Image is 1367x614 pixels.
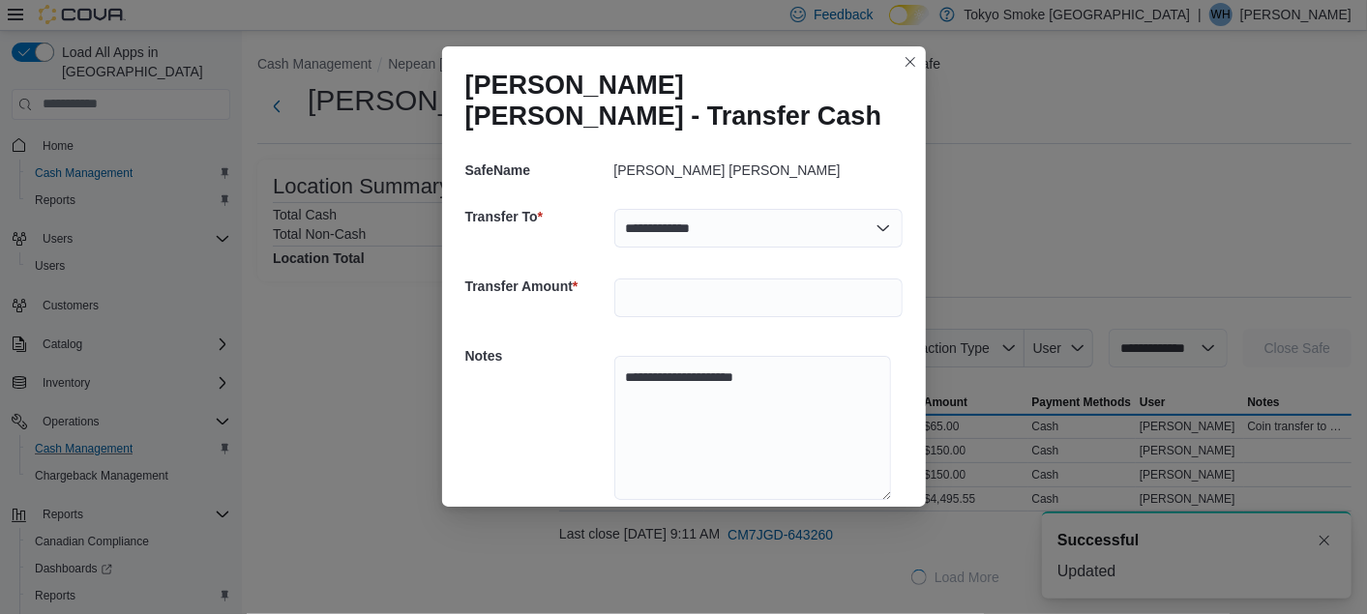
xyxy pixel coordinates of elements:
[465,336,610,375] h5: Notes
[465,151,610,190] h5: SafeName
[614,162,841,178] p: [PERSON_NAME] [PERSON_NAME]
[899,50,922,73] button: Closes this modal window
[465,197,610,236] h5: Transfer To
[465,70,887,132] h1: [PERSON_NAME] [PERSON_NAME] - Transfer Cash
[465,267,610,306] h5: Transfer Amount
